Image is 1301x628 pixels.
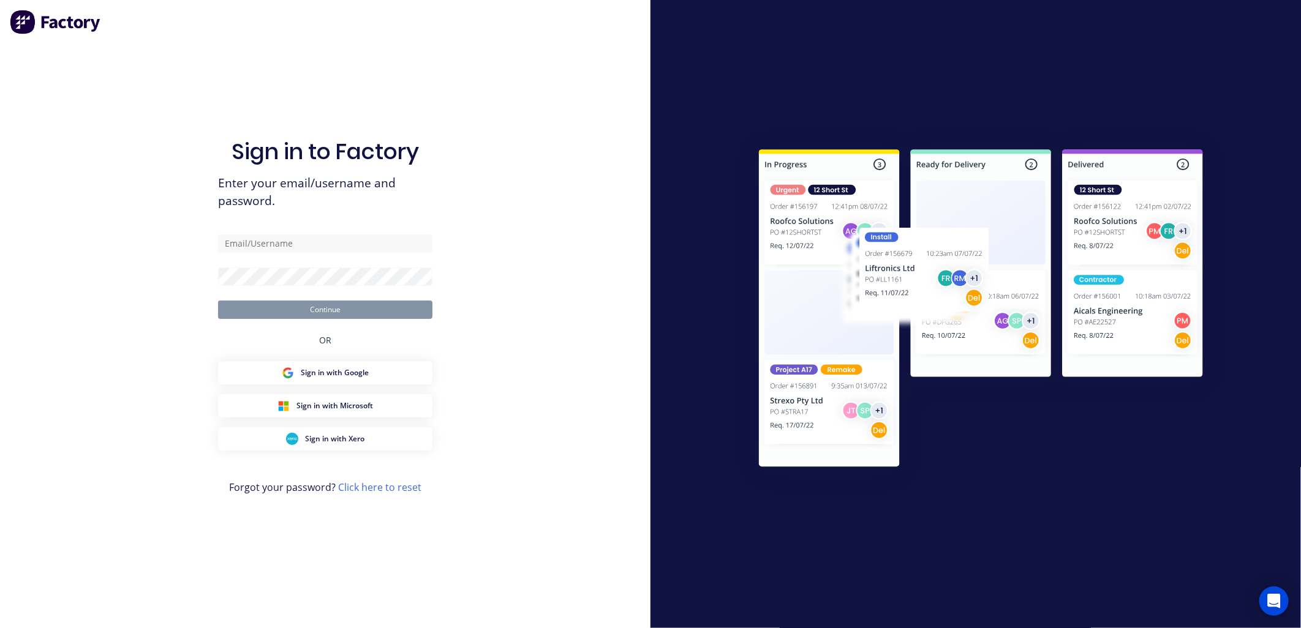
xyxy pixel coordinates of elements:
span: Sign in with Microsoft [297,400,374,411]
span: Sign in with Google [301,367,369,378]
h1: Sign in to Factory [232,138,419,165]
a: Click here to reset [338,480,421,494]
img: Microsoft Sign in [277,400,290,412]
button: Google Sign inSign in with Google [218,361,432,384]
div: OR [319,319,331,361]
button: Microsoft Sign inSign in with Microsoft [218,394,432,417]
button: Continue [218,301,432,319]
img: Xero Sign in [286,433,298,445]
span: Enter your email/username and password. [218,174,432,210]
img: Google Sign in [282,367,294,379]
button: Xero Sign inSign in with Xero [218,427,432,450]
span: Forgot your password? [229,480,421,495]
img: Sign in [732,125,1230,496]
input: Email/Username [218,234,432,253]
span: Sign in with Xero [306,433,365,444]
div: Open Intercom Messenger [1259,586,1289,616]
img: Factory [10,10,102,34]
